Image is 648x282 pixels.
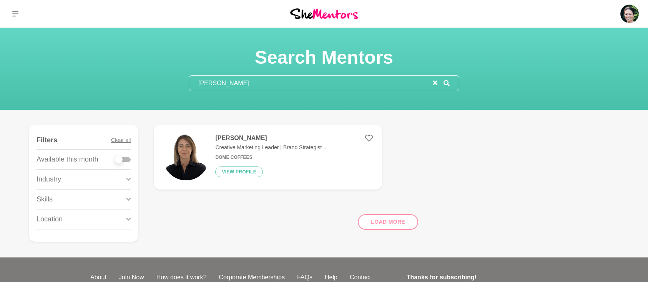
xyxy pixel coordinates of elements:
p: Skills [37,194,53,204]
a: Join Now [113,273,150,282]
h4: [PERSON_NAME] [215,134,327,142]
a: How does it work? [150,273,213,282]
p: Industry [37,174,61,185]
p: Available this month [37,154,98,165]
a: FAQs [291,273,319,282]
a: Help [319,273,344,282]
h4: Thanks for subscribing! [407,273,553,282]
h4: Filters [37,136,57,145]
a: Contact [344,273,377,282]
button: Clear all [111,131,131,149]
img: Roselynn Unson [620,5,639,23]
img: 675efa3b2e966e5c68b6c0b6a55f808c2d9d66a7-1333x2000.png [163,134,209,180]
button: View profile [215,167,263,177]
p: Creative Marketing Leader | Brand Strategist ... [215,143,327,152]
a: Corporate Memberships [213,273,291,282]
a: About [84,273,113,282]
img: She Mentors Logo [290,8,358,19]
h6: Dome Coffees [215,155,327,160]
p: Location [37,214,63,224]
a: [PERSON_NAME]Creative Marketing Leader | Brand Strategist ...Dome CoffeesView profile [154,125,382,190]
input: Search mentors [189,76,433,91]
h1: Search Mentors [189,46,459,69]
